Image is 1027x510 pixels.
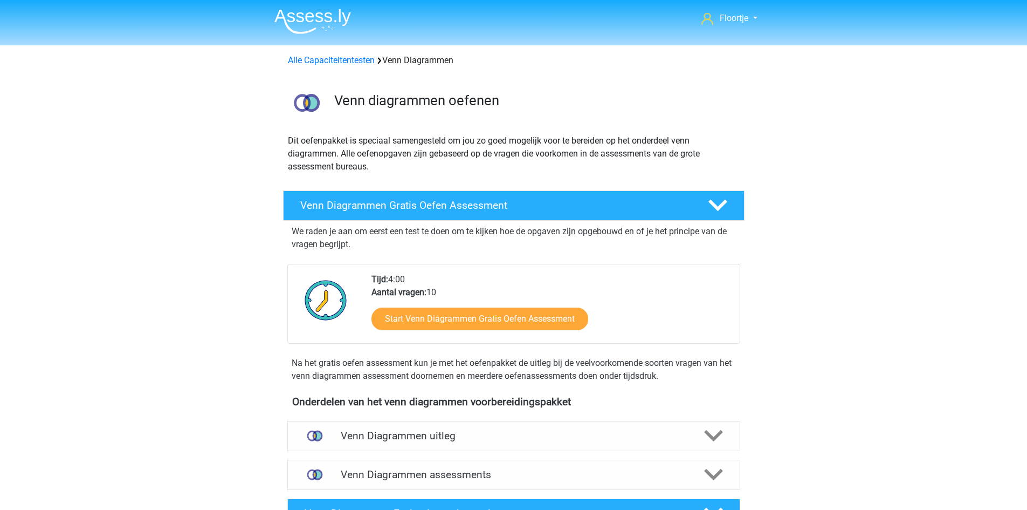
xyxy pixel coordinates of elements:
a: Venn Diagrammen Gratis Oefen Assessment [279,191,749,221]
h4: Onderdelen van het venn diagrammen voorbereidingspakket [292,396,735,408]
a: Floortje [697,12,761,25]
img: Klok [299,273,353,327]
h4: Venn Diagrammen assessments [341,468,687,481]
p: Dit oefenpakket is speciaal samengesteld om jou zo goed mogelijk voor te bereiden op het onderdee... [288,134,740,173]
b: Aantal vragen: [371,287,426,297]
a: uitleg Venn Diagrammen uitleg [283,421,745,451]
a: Alle Capaciteitentesten [288,55,375,65]
img: Assessly [274,9,351,34]
a: Start Venn Diagrammen Gratis Oefen Assessment [371,308,588,330]
span: Floortje [720,13,748,23]
b: Tijd: [371,274,388,284]
h3: Venn diagrammen oefenen [334,92,736,109]
h4: Venn Diagrammen uitleg [341,430,687,442]
img: venn diagrammen [284,80,329,126]
div: Venn Diagrammen [284,54,744,67]
p: We raden je aan om eerst een test te doen om te kijken hoe de opgaven zijn opgebouwd en of je het... [292,225,736,251]
h4: Venn Diagrammen Gratis Oefen Assessment [300,199,691,212]
a: assessments Venn Diagrammen assessments [283,460,745,490]
div: Na het gratis oefen assessment kun je met het oefenpakket de uitleg bij de veelvoorkomende soorte... [287,357,740,383]
img: venn diagrammen uitleg [301,422,328,450]
img: venn diagrammen assessments [301,461,328,488]
div: 4:00 10 [363,273,739,343]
